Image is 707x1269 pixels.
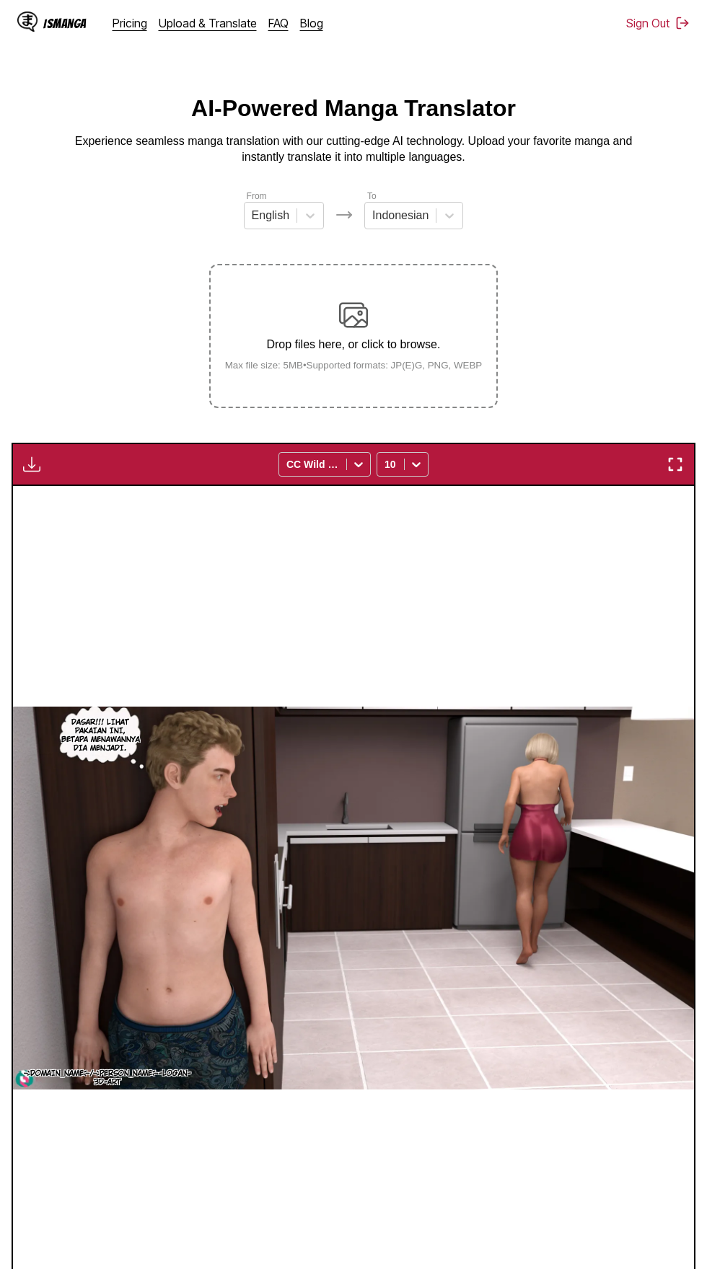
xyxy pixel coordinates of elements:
[159,16,257,30] a: Upload & Translate
[13,707,694,1089] img: Manga Panel
[65,133,642,166] p: Experience seamless manga translation with our cutting-edge AI technology. Upload your favorite m...
[113,16,147,30] a: Pricing
[667,456,684,473] img: Enter fullscreen
[367,191,377,201] label: To
[214,338,494,351] p: Drop files here, or click to browse.
[214,360,494,371] small: Max file size: 5MB • Supported formats: JP(E)G, PNG, WEBP
[247,191,267,201] label: From
[191,95,516,122] h1: AI-Powered Manga Translator
[14,1066,201,1089] p: [DOMAIN_NAME]/[PERSON_NAME]-logan-3d-art
[17,12,113,35] a: IsManga LogoIsManga
[43,17,87,30] div: IsManga
[17,12,38,32] img: IsManga Logo
[626,16,690,30] button: Sign Out
[58,715,143,756] p: DASAR!!! LIHAT PAKAIAN INI, BETAPA MENAWANNYA DIA MENJADI.
[335,206,353,224] img: Languages icon
[675,16,690,30] img: Sign out
[300,16,323,30] a: Blog
[268,16,289,30] a: FAQ
[23,456,40,473] img: Download translated images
